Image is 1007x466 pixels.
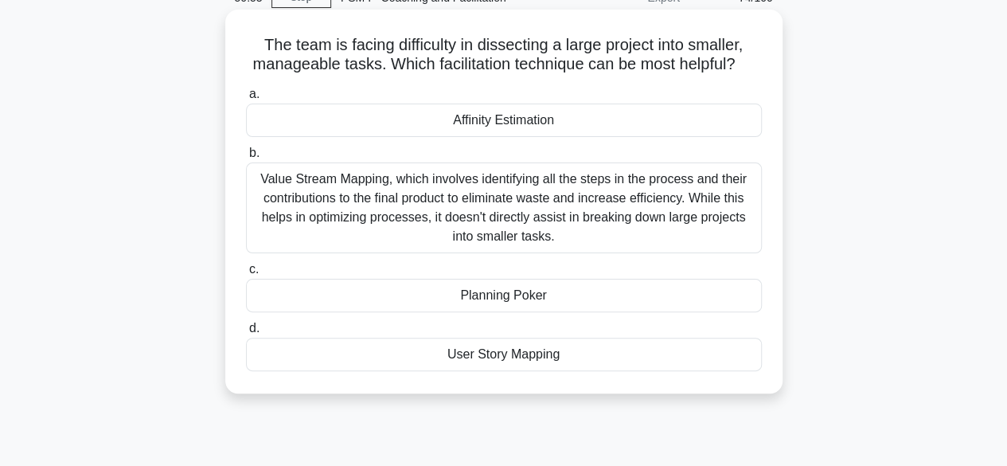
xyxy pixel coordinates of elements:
span: c. [249,262,259,276]
div: Affinity Estimation [246,104,762,137]
h5: The team is facing difficulty in dissecting a large project into smaller, manageable tasks. Which... [244,35,763,75]
span: b. [249,146,260,159]
span: a. [249,87,260,100]
div: Planning Poker [246,279,762,312]
div: Value Stream Mapping, which involves identifying all the steps in the process and their contribut... [246,163,762,253]
span: d. [249,321,260,335]
div: User Story Mapping [246,338,762,371]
